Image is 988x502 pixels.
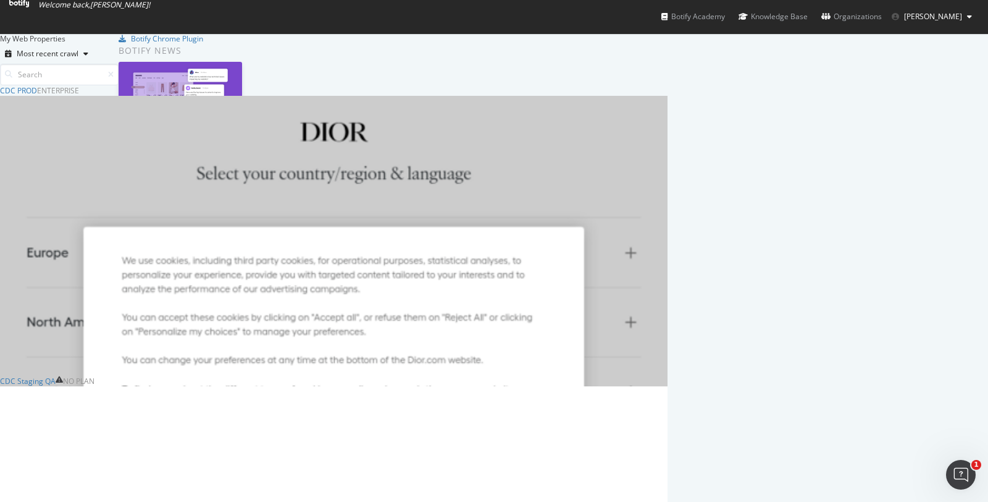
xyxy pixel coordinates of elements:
div: Organizations [821,11,882,23]
div: Botify Chrome Plugin [131,33,203,44]
div: Enterprise [37,85,79,96]
img: How to Save Hours on Content and Research Workflows with Botify Assist [119,62,242,127]
div: Most recent crawl [17,50,78,57]
button: [PERSON_NAME] [882,7,982,27]
div: Knowledge Base [739,11,808,23]
div: No Plan [63,376,94,386]
span: Timothée Le Floch [904,11,962,22]
div: Botify news [119,44,490,57]
iframe: Intercom live chat [946,460,976,490]
span: 1 [971,460,981,470]
a: Botify Chrome Plugin [119,33,203,44]
div: Botify Academy [661,11,725,23]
